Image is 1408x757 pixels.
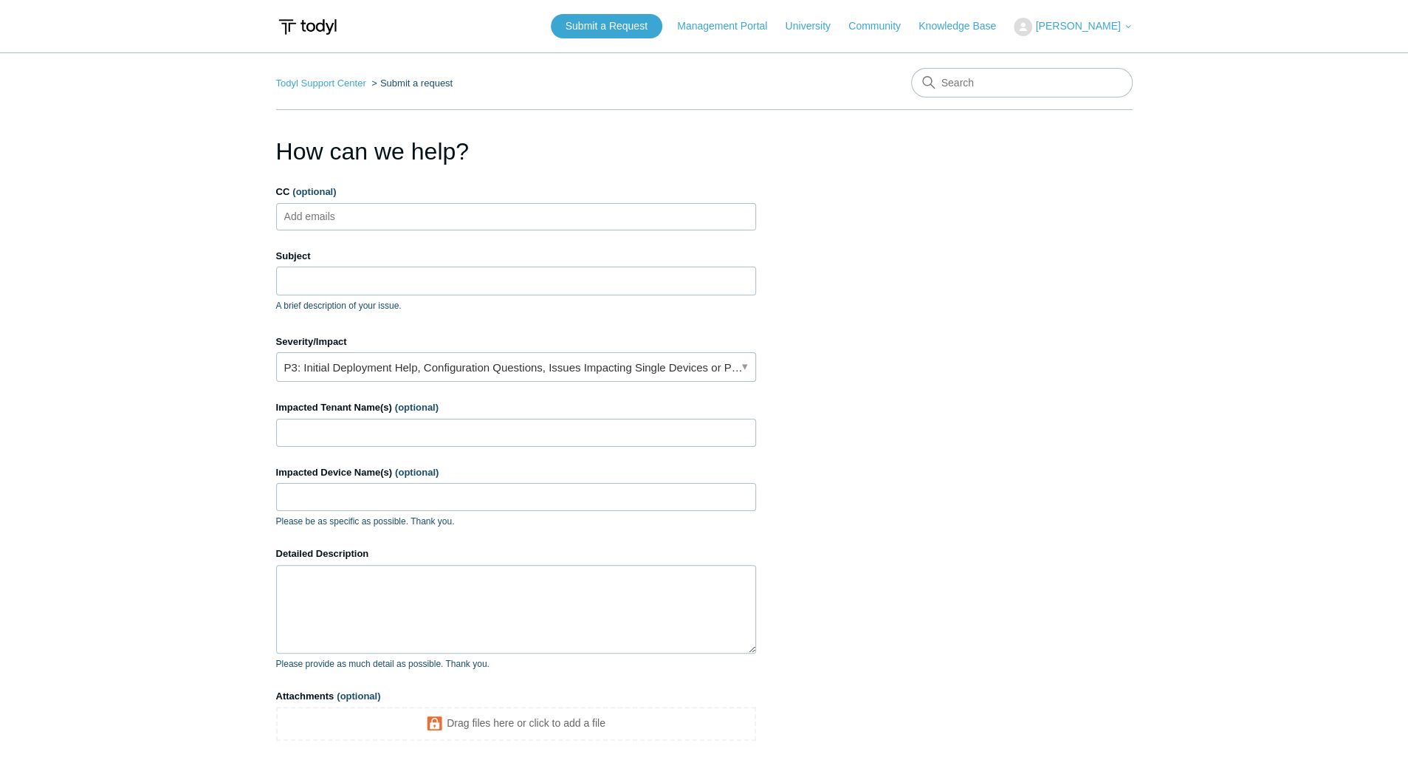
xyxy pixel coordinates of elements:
a: Submit a Request [551,14,662,38]
a: Todyl Support Center [276,78,366,89]
a: University [785,18,845,34]
a: Community [848,18,916,34]
p: A brief description of your issue. [276,299,756,312]
label: CC [276,185,756,199]
label: Severity/Impact [276,335,756,349]
label: Impacted Device Name(s) [276,465,756,480]
label: Impacted Tenant Name(s) [276,400,756,415]
li: Todyl Support Center [276,78,369,89]
input: Add emails [278,205,366,227]
a: Management Portal [677,18,782,34]
span: [PERSON_NAME] [1035,20,1120,32]
h1: How can we help? [276,134,756,169]
li: Submit a request [368,78,453,89]
a: P3: Initial Deployment Help, Configuration Questions, Issues Impacting Single Devices or Past Out... [276,352,756,382]
span: (optional) [292,186,336,197]
input: Search [911,68,1133,97]
p: Please provide as much detail as possible. Thank you. [276,657,756,671]
label: Attachments [276,689,756,704]
span: (optional) [337,691,380,702]
img: Todyl Support Center Help Center home page [276,13,339,41]
p: Please be as specific as possible. Thank you. [276,515,756,528]
label: Subject [276,249,756,264]
span: (optional) [395,467,439,478]
label: Detailed Description [276,547,756,561]
button: [PERSON_NAME] [1014,18,1132,36]
a: Knowledge Base [918,18,1011,34]
span: (optional) [395,402,439,413]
